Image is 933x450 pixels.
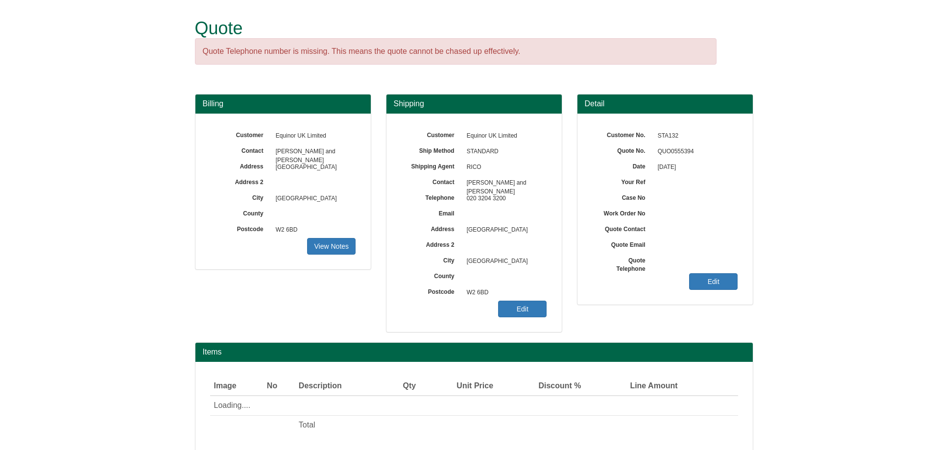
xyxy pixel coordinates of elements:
[383,377,420,396] th: Qty
[653,144,738,160] span: QUO0555394
[462,144,547,160] span: STANDARD
[195,19,717,38] h1: Quote
[203,99,363,108] h3: Billing
[462,191,547,207] span: 020 3204 3200
[592,191,653,202] label: Case No
[592,207,653,218] label: Work Order No
[497,377,585,396] th: Discount %
[295,377,383,396] th: Description
[462,254,547,269] span: [GEOGRAPHIC_DATA]
[592,238,653,249] label: Quote Email
[462,128,547,144] span: Equinor UK Limited
[401,238,462,249] label: Address 2
[401,175,462,187] label: Contact
[295,416,383,435] td: Total
[210,175,271,187] label: Address 2
[263,377,295,396] th: No
[271,191,356,207] span: [GEOGRAPHIC_DATA]
[653,160,738,175] span: [DATE]
[394,99,554,108] h3: Shipping
[401,144,462,155] label: Ship Method
[420,377,497,396] th: Unit Price
[585,99,745,108] h3: Detail
[462,175,547,191] span: [PERSON_NAME] and [PERSON_NAME]
[210,207,271,218] label: County
[210,144,271,155] label: Contact
[271,222,356,238] span: W2 6BD
[195,38,717,65] div: Quote Telephone number is missing. This means the quote cannot be chased up effectively.
[271,144,356,160] span: [PERSON_NAME] and [PERSON_NAME]
[592,144,653,155] label: Quote No.
[210,128,271,140] label: Customer
[592,128,653,140] label: Customer No.
[210,222,271,234] label: Postcode
[401,222,462,234] label: Address
[592,160,653,171] label: Date
[271,160,356,175] span: [GEOGRAPHIC_DATA]
[401,207,462,218] label: Email
[462,222,547,238] span: [GEOGRAPHIC_DATA]
[653,128,738,144] span: STA132
[401,285,462,296] label: Postcode
[592,254,653,273] label: Quote Telephone
[401,269,462,281] label: County
[462,285,547,301] span: W2 6BD
[401,128,462,140] label: Customer
[401,191,462,202] label: Telephone
[401,160,462,171] label: Shipping Agent
[210,377,263,396] th: Image
[210,396,682,415] td: Loading....
[462,160,547,175] span: RICO
[592,175,653,187] label: Your Ref
[210,191,271,202] label: City
[585,377,682,396] th: Line Amount
[307,238,356,255] a: View Notes
[498,301,547,317] a: Edit
[210,160,271,171] label: Address
[592,222,653,234] label: Quote Contact
[401,254,462,265] label: City
[689,273,738,290] a: Edit
[271,128,356,144] span: Equinor UK Limited
[203,348,745,356] h2: Items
